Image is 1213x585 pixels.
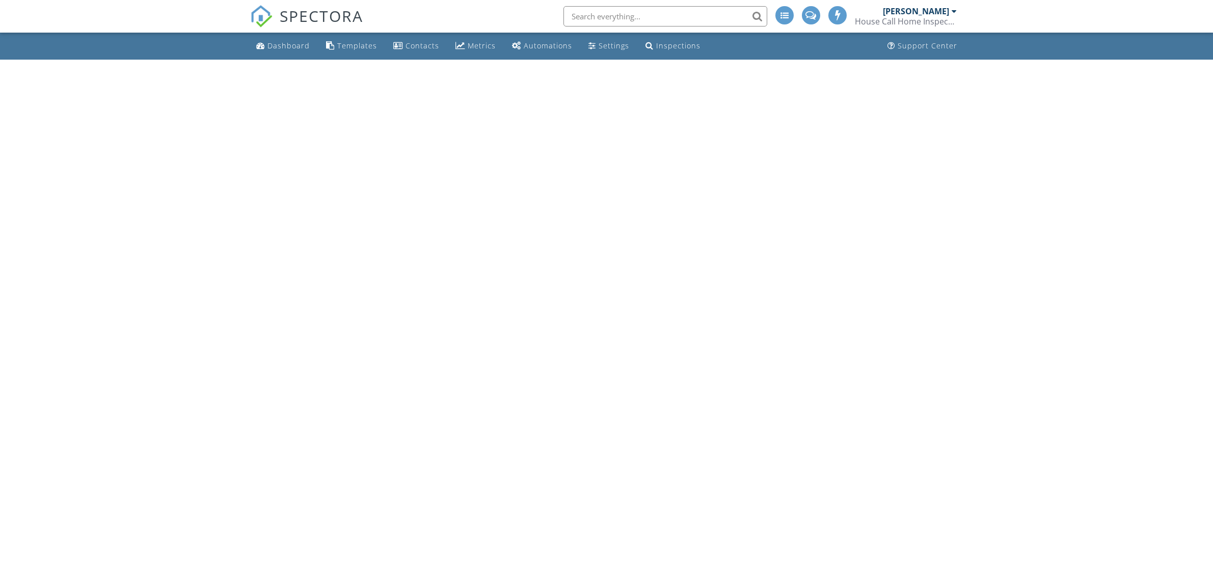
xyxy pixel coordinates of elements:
a: Inspections [641,37,705,56]
div: [PERSON_NAME] [883,6,949,16]
div: Automations [524,41,572,50]
div: Settings [599,41,629,50]
div: Support Center [898,41,957,50]
img: The Best Home Inspection Software - Spectora [250,5,273,28]
div: Contacts [406,41,439,50]
input: Search everything... [563,6,767,26]
div: Dashboard [267,41,310,50]
a: Automations (Advanced) [508,37,576,56]
a: Settings [584,37,633,56]
a: Support Center [883,37,961,56]
div: Templates [337,41,377,50]
a: Contacts [389,37,443,56]
div: Inspections [656,41,700,50]
span: SPECTORA [280,5,363,26]
div: House Call Home Inspection [855,16,957,26]
a: Metrics [451,37,500,56]
a: Dashboard [252,37,314,56]
div: Metrics [468,41,496,50]
a: SPECTORA [250,14,363,35]
a: Templates [322,37,381,56]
